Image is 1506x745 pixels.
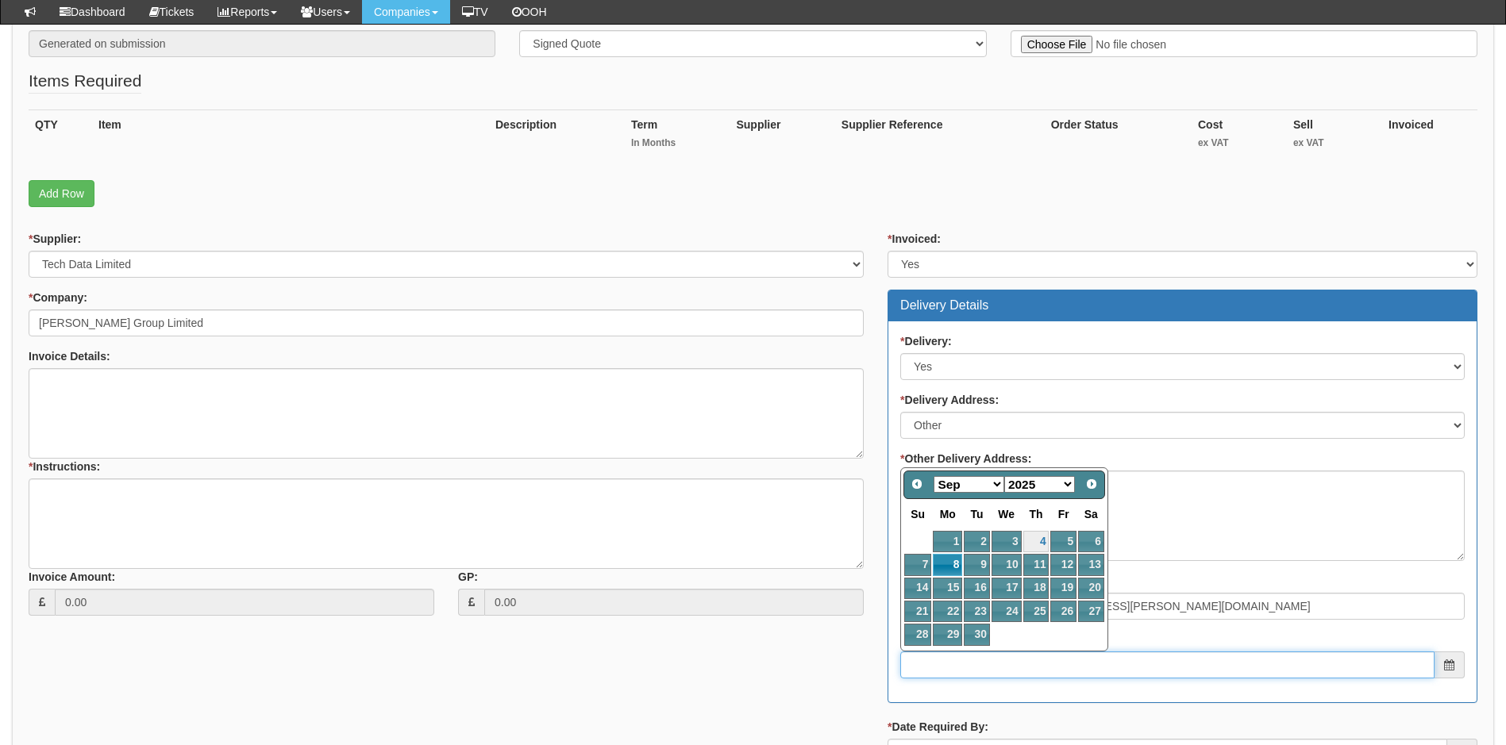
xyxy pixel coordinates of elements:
[933,624,962,645] a: 29
[29,110,92,165] th: QTY
[900,451,1031,467] label: Other Delivery Address:
[1023,531,1050,552] a: 4
[906,473,928,495] a: Prev
[992,578,1022,599] a: 17
[1078,578,1104,599] a: 20
[888,719,988,735] label: Date Required By:
[92,110,489,165] th: Item
[1080,473,1103,495] a: Next
[1198,136,1281,150] small: ex VAT
[29,459,100,474] label: Instructions:
[933,601,962,622] a: 22
[1084,508,1098,520] span: Saturday
[29,348,110,364] label: Invoice Details:
[1058,508,1069,520] span: Friday
[1050,578,1076,599] a: 19
[971,508,984,520] span: Tuesday
[458,569,478,585] label: GP:
[1085,478,1098,490] span: Next
[964,554,989,575] a: 9
[625,110,730,165] th: Term
[730,110,834,165] th: Supplier
[904,578,931,599] a: 14
[888,231,941,247] label: Invoiced:
[911,478,923,490] span: Prev
[1050,554,1076,575] a: 12
[992,531,1022,552] a: 3
[1045,110,1192,165] th: Order Status
[835,110,1045,165] th: Supplier Reference
[964,578,989,599] a: 16
[992,601,1022,622] a: 24
[933,578,962,599] a: 15
[992,554,1022,575] a: 10
[940,508,956,520] span: Monday
[29,569,115,585] label: Invoice Amount:
[933,531,962,552] a: 1
[489,110,625,165] th: Description
[998,508,1015,520] span: Wednesday
[1293,136,1376,150] small: ex VAT
[1078,531,1104,552] a: 6
[904,624,931,645] a: 28
[1192,110,1287,165] th: Cost
[904,601,931,622] a: 21
[1287,110,1382,165] th: Sell
[900,333,952,349] label: Delivery:
[964,531,989,552] a: 2
[964,601,989,622] a: 23
[631,136,724,150] small: In Months
[1023,554,1050,575] a: 11
[964,624,989,645] a: 30
[900,298,1465,313] h3: Delivery Details
[1023,601,1050,622] a: 25
[29,180,94,207] a: Add Row
[29,231,81,247] label: Supplier:
[1382,110,1477,165] th: Invoiced
[1030,508,1043,520] span: Thursday
[904,554,931,575] a: 7
[29,69,141,94] legend: Items Required
[1050,601,1076,622] a: 26
[1050,531,1076,552] a: 5
[1078,601,1104,622] a: 27
[911,508,925,520] span: Sunday
[1078,554,1104,575] a: 13
[900,392,999,408] label: Delivery Address:
[933,554,962,575] a: 8
[29,290,87,305] label: Company:
[1023,578,1050,599] a: 18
